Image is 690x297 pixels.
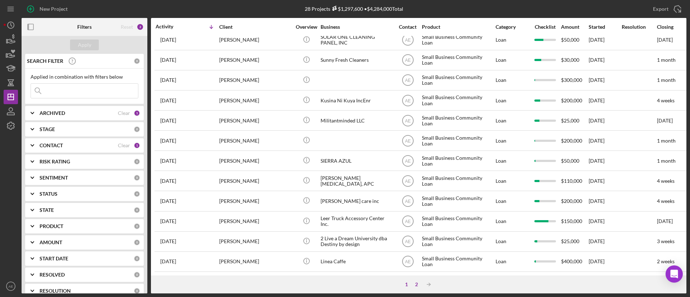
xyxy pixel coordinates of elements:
[657,178,675,184] time: 4 weeks
[405,199,410,204] text: AE
[321,252,392,271] div: Linea Caffe
[561,198,582,204] span: $200,000
[40,288,71,294] b: RESOLUTION
[496,171,529,190] div: Loan
[134,255,140,262] div: 0
[422,24,494,30] div: Product
[134,58,140,64] div: 0
[496,131,529,150] div: Loan
[589,252,621,271] div: [DATE]
[589,151,621,170] div: [DATE]
[77,24,92,30] b: Filters
[589,111,621,130] div: [DATE]
[405,98,410,103] text: AE
[40,191,57,197] b: STATUS
[422,51,494,70] div: Small Business Community Loan
[137,23,144,31] div: 2
[134,223,140,229] div: 0
[219,171,291,190] div: [PERSON_NAME]
[321,212,392,231] div: Leer Truck Accessory Center Inc.
[160,218,176,224] time: 2025-09-16 20:22
[405,219,410,224] text: AE
[219,212,291,231] div: [PERSON_NAME]
[657,138,676,144] time: 1 month
[422,31,494,50] div: Small Business Community Loan
[496,31,529,50] div: Loan
[405,78,410,83] text: AE
[40,256,68,261] b: START DATE
[561,218,582,224] span: $150,000
[134,142,140,149] div: 1
[561,77,582,83] span: $300,000
[422,131,494,150] div: Small Business Community Loan
[496,252,529,271] div: Loan
[9,284,13,288] text: AE
[40,159,70,164] b: RISK RATING
[293,24,320,30] div: Overview
[118,143,130,148] div: Clear
[405,179,410,184] text: AE
[411,282,422,287] div: 2
[561,37,579,43] span: $50,000
[134,110,140,116] div: 1
[31,74,138,80] div: Applied in combination with filters below
[219,51,291,70] div: [PERSON_NAME]
[561,258,582,264] span: $400,000
[496,71,529,90] div: Loan
[422,111,494,130] div: Small Business Community Loan
[561,57,579,63] span: $30,000
[219,252,291,271] div: [PERSON_NAME]
[561,138,582,144] span: $200,000
[589,232,621,251] div: [DATE]
[321,232,392,251] div: 2 Live a Dream University dba Destiny by design
[657,97,675,103] time: 4 weeks
[40,175,68,181] b: SENTIMENT
[561,238,579,244] span: $25,000
[589,51,621,70] div: [DATE]
[561,97,582,103] span: $200,000
[496,24,529,30] div: Category
[22,2,75,16] button: New Project
[657,77,676,83] time: 1 month
[27,58,63,64] b: SEARCH FILTER
[405,138,410,143] text: AE
[321,191,392,210] div: [PERSON_NAME] care inc
[496,151,529,170] div: Loan
[330,6,363,12] div: $1,297,600
[219,91,291,110] div: [PERSON_NAME]
[160,77,176,83] time: 2025-09-22 21:52
[657,37,673,43] time: [DATE]
[405,58,410,63] text: AE
[657,238,675,244] time: 3 weeks
[134,158,140,165] div: 0
[219,71,291,90] div: [PERSON_NAME]
[401,282,411,287] div: 1
[496,51,529,70] div: Loan
[40,143,63,148] b: CONTACT
[321,171,392,190] div: [PERSON_NAME] [MEDICAL_DATA], APC
[321,31,392,50] div: SOLAR ONE CLEANING PANEL, INC
[405,239,410,244] text: AE
[134,288,140,294] div: 0
[40,223,63,229] b: PRODUCT
[134,191,140,197] div: 0
[657,117,673,124] time: [DATE]
[422,171,494,190] div: Small Business Community Loan
[422,91,494,110] div: Small Business Community Loan
[496,191,529,210] div: Loan
[160,158,176,164] time: 2025-09-19 04:48
[666,265,683,283] div: Open Intercom Messenger
[160,138,176,144] time: 2025-09-20 05:08
[405,259,410,264] text: AE
[405,38,410,43] text: AE
[422,212,494,231] div: Small Business Community Loan
[160,259,176,264] time: 2025-09-12 17:14
[40,272,65,278] b: RESOLVED
[40,110,65,116] b: ARCHIVED
[589,131,621,150] div: [DATE]
[219,232,291,251] div: [PERSON_NAME]
[70,40,99,50] button: Apply
[160,178,176,184] time: 2025-09-18 23:12
[134,207,140,213] div: 0
[134,272,140,278] div: 0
